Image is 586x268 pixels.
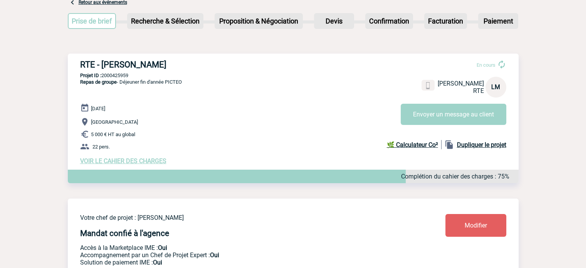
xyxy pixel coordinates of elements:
span: LM [491,83,500,91]
span: En cours [477,62,495,68]
span: [GEOGRAPHIC_DATA] [91,119,138,125]
p: Proposition & Négociation [215,14,302,28]
p: Confirmation [366,14,412,28]
p: 2000425959 [68,72,519,78]
p: Prestation payante [80,251,400,259]
a: VOIR LE CAHIER DES CHARGES [80,157,166,165]
b: 🌿 Calculateur Co² [387,141,438,148]
b: Oui [153,259,162,266]
span: [DATE] [91,106,105,111]
h4: Mandat confié à l'agence [80,229,169,238]
span: 22 pers. [92,144,110,150]
b: Dupliquer le projet [457,141,506,148]
b: Projet ID : [80,72,101,78]
button: Envoyer un message au client [401,104,506,125]
span: - Déjeuner fin d'année PICTEO [80,79,182,85]
span: Modifier [465,222,487,229]
span: Repas de groupe [80,79,117,85]
p: Conformité aux process achat client, Prise en charge de la facturation, Mutualisation de plusieur... [80,259,400,266]
p: Paiement [479,14,517,28]
b: Oui [158,244,167,251]
p: Recherche & Sélection [128,14,203,28]
span: 5 000 € HT au global [91,131,135,137]
h3: RTE - [PERSON_NAME] [80,60,311,69]
span: [PERSON_NAME] [438,80,484,87]
p: Facturation [425,14,466,28]
p: Accès à la Marketplace IME : [80,244,400,251]
a: 🌿 Calculateur Co² [387,140,442,149]
p: Prise de brief [69,14,116,28]
img: file_copy-black-24dp.png [445,140,454,149]
p: Devis [315,14,353,28]
b: Oui [210,251,219,259]
p: Votre chef de projet : [PERSON_NAME] [80,214,400,221]
span: RTE [473,87,484,94]
img: portable.png [425,82,432,89]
